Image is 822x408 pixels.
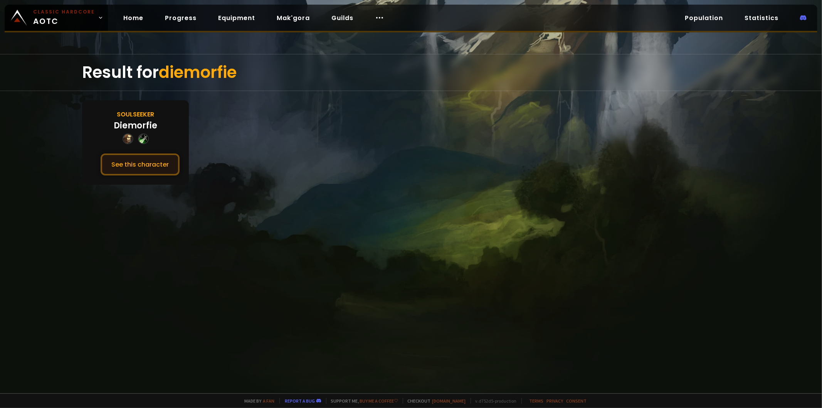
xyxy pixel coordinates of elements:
[285,398,315,404] a: Report a bug
[101,153,180,175] button: See this character
[212,10,261,26] a: Equipment
[82,54,740,91] div: Result for
[679,10,729,26] a: Population
[403,398,466,404] span: Checkout
[114,119,157,132] div: Diemorfie
[432,398,466,404] a: [DOMAIN_NAME]
[325,10,360,26] a: Guilds
[263,398,275,404] a: a fan
[360,398,398,404] a: Buy me a coffee
[33,8,95,15] small: Classic Hardcore
[326,398,398,404] span: Support me,
[5,5,108,31] a: Classic HardcoreAOTC
[240,398,275,404] span: Made by
[471,398,517,404] span: v. d752d5 - production
[159,61,237,84] span: diemorfie
[738,10,785,26] a: Statistics
[117,110,154,119] div: Soulseeker
[117,10,150,26] a: Home
[159,10,203,26] a: Progress
[271,10,316,26] a: Mak'gora
[566,398,587,404] a: Consent
[33,8,95,27] span: AOTC
[530,398,544,404] a: Terms
[547,398,563,404] a: Privacy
